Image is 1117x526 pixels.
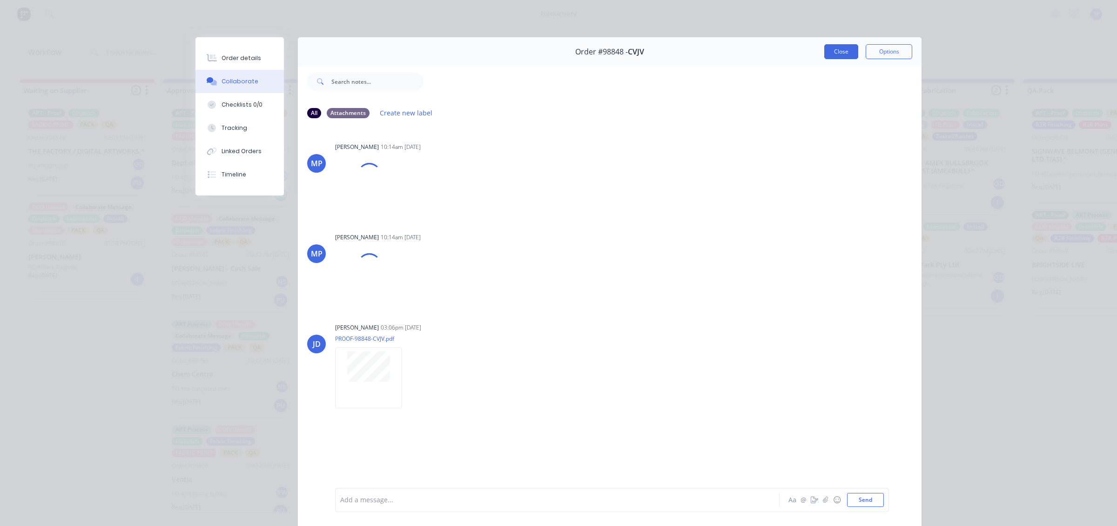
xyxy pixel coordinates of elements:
button: Collaborate [195,70,284,93]
div: MP [311,248,323,259]
div: Linked Orders [222,147,262,155]
div: JD [313,338,321,350]
button: Tracking [195,116,284,140]
div: All [307,108,321,118]
div: Attachments [327,108,370,118]
button: Order details [195,47,284,70]
button: Options [866,44,912,59]
div: [PERSON_NAME] [335,143,379,151]
button: Create new label [375,107,437,119]
button: ☺ [831,494,842,506]
div: Collaborate [222,77,258,86]
button: Linked Orders [195,140,284,163]
span: Order #98848 - [575,47,628,56]
div: Tracking [222,124,247,132]
button: Send [847,493,884,507]
div: Timeline [222,170,246,179]
p: PROOF-98848-CVJV.pdf [335,335,411,343]
div: 03:06pm [DATE] [381,324,421,332]
button: @ [798,494,809,506]
div: [PERSON_NAME] [335,233,379,242]
div: 10:14am [DATE] [381,143,421,151]
input: Search notes... [331,72,424,91]
button: Checklists 0/0 [195,93,284,116]
div: MP [311,158,323,169]
button: Close [824,44,858,59]
div: [PERSON_NAME] [335,324,379,332]
span: CVJV [628,47,644,56]
div: Order details [222,54,261,62]
button: Timeline [195,163,284,186]
button: Aa [787,494,798,506]
div: Checklists 0/0 [222,101,262,109]
div: 10:14am [DATE] [381,233,421,242]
